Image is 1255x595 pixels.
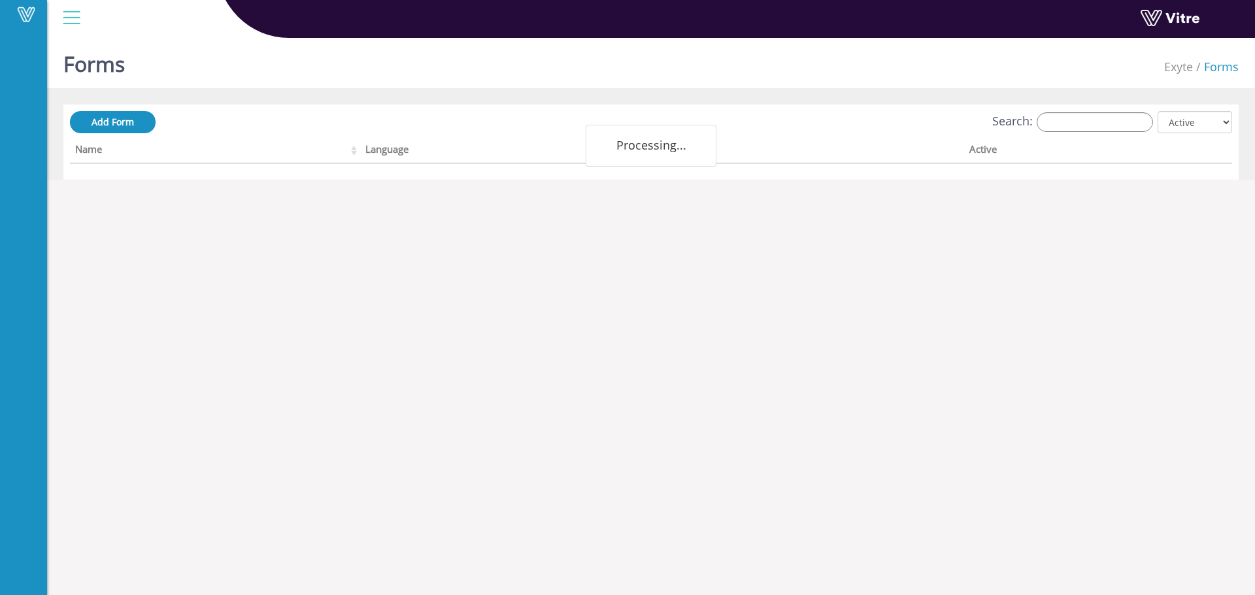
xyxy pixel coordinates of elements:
th: Name [70,139,360,164]
li: Forms [1193,59,1239,76]
div: Processing... [586,125,716,167]
th: Company [664,139,964,164]
h1: Forms [63,33,125,88]
th: Language [360,139,663,164]
label: Search: [992,112,1153,132]
span: Add Form [92,116,134,128]
input: Search: [1037,112,1153,132]
a: Add Form [70,111,156,133]
span: 406 [1164,59,1193,74]
th: Active [964,139,1174,164]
